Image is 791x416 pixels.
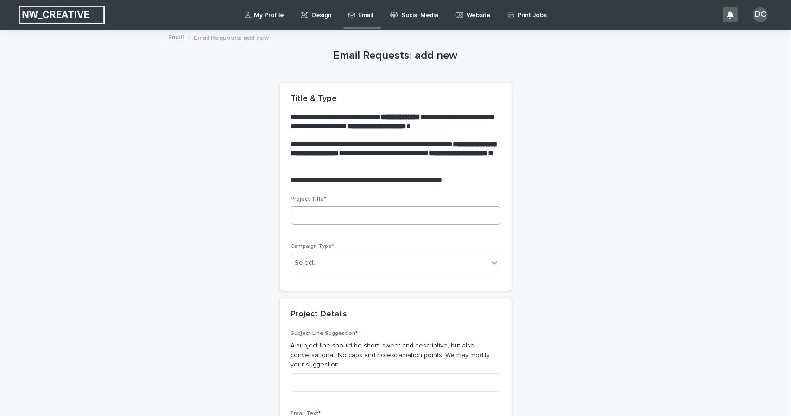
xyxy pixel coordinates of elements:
[291,196,327,202] span: Project Title
[291,244,335,249] span: Campaign Type
[291,331,358,336] span: Subject Line Suggestion
[295,258,318,268] div: Select...
[291,341,500,370] p: A subject line should be short, sweet and descriptive, but also conversational. No caps and no ex...
[291,94,337,104] h2: Title & Type
[169,32,184,42] a: Email
[280,49,512,63] h1: Email Requests: add new
[19,6,105,24] img: EUIbKjtiSNGbmbK7PdmN
[194,32,270,42] p: Email Requests: add new
[291,309,348,320] h2: Project Details
[753,7,768,22] div: DC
